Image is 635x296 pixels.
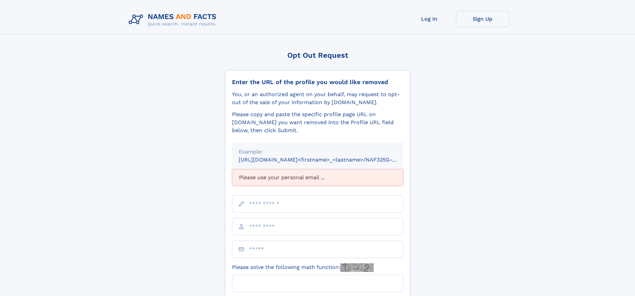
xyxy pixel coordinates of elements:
div: Opt Out Request [225,51,410,59]
div: Please use your personal email ... [232,169,403,186]
div: Example: [239,148,397,156]
div: You, or an authorized agent on your behalf, may request to opt-out of the sale of your informatio... [232,90,403,106]
div: Enter the URL of the profile you would like removed [232,78,403,86]
label: Please solve the following math function: [232,263,374,272]
small: [URL][DOMAIN_NAME]<firstname>_<lastname>/NAF325G-xxxxxxxx [239,157,416,163]
a: Log In [403,11,456,27]
img: Logo Names and Facts [126,11,222,29]
div: Please copy and paste the specific profile page URL on [DOMAIN_NAME] you want removed into the Pr... [232,110,403,134]
a: Sign Up [456,11,509,27]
